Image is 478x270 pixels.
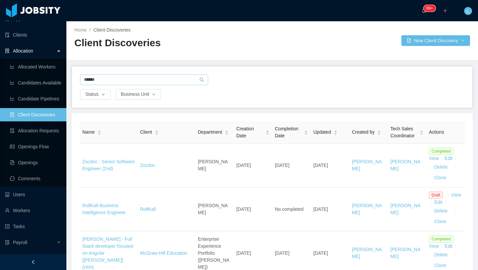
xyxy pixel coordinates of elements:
[311,188,349,231] td: [DATE]
[10,140,61,153] a: icon: idcardOpenings Flow
[429,206,453,216] button: Delete
[140,129,152,136] span: Client
[443,8,447,13] i: icon: plus
[352,247,382,259] a: [PERSON_NAME]
[225,129,229,134] div: Sort
[13,48,33,54] span: Allocation
[444,243,452,249] a: Edit
[10,108,61,121] a: icon: file-searchClient Discoveries
[424,5,436,12] sup: 120
[272,144,311,188] td: [DATE]
[420,129,424,134] div: Sort
[82,236,133,270] a: [PERSON_NAME] - Full Stack developer focused on Angular [[PERSON_NAME]] (clon)
[429,148,453,155] span: Completed
[334,130,337,132] i: icon: caret-up
[311,144,349,188] td: [DATE]
[98,132,101,134] i: icon: caret-down
[377,130,381,132] i: icon: caret-up
[429,250,453,260] button: Delete
[334,129,338,134] div: Sort
[266,129,270,134] div: Sort
[429,129,444,135] span: Actions
[390,159,420,171] a: [PERSON_NAME]
[98,130,101,132] i: icon: caret-up
[155,132,158,134] i: icon: caret-down
[10,172,61,185] a: icon: messageComments
[82,203,126,215] a: RollKall-Business Intelligence Engineer
[82,129,95,136] span: Name
[444,156,452,161] a: Edit
[140,250,187,256] a: McGraw-Hill Education
[97,129,101,134] div: Sort
[199,77,204,82] i: icon: search
[198,129,222,136] span: Department
[89,27,91,33] span: /
[304,130,308,132] i: icon: caret-up
[234,144,272,188] td: [DATE]
[390,125,417,139] span: Tech Sales Coordinator
[74,36,272,50] h2: Client Discoveries
[390,203,420,215] a: [PERSON_NAME]
[82,159,135,171] a: Zocdoc - Senior Software Engineer (2nd)
[352,203,382,215] a: [PERSON_NAME]
[390,247,420,259] a: [PERSON_NAME]
[225,132,229,134] i: icon: caret-down
[352,159,382,171] a: [PERSON_NAME]
[116,89,161,100] button: Business Uniticon: down
[435,200,442,205] a: Edit
[401,35,470,46] button: icon: file-addNew Client Discoverydown
[451,192,461,198] a: View
[234,188,272,231] td: [DATE]
[5,240,10,245] i: icon: file-protect
[429,173,452,183] button: Clone
[10,92,61,105] a: icon: line-chartCandidate Pipelines
[266,130,270,132] i: icon: caret-up
[5,49,10,53] i: icon: solution
[155,130,158,132] i: icon: caret-up
[352,129,374,136] span: Created by
[10,60,61,73] a: icon: line-chartAllocated Workers
[429,216,452,227] button: Clone
[429,162,453,173] button: Delete
[272,188,311,231] td: No completed
[80,89,111,100] button: Statusicon: down
[304,132,308,134] i: icon: caret-down
[225,130,229,132] i: icon: caret-up
[422,8,426,13] i: icon: bell
[5,220,61,233] a: icon: profileTasks
[93,27,130,33] span: Client Discoveries
[429,192,443,199] span: Draft
[10,124,61,137] a: icon: file-doneAllocation Requests
[334,132,337,134] i: icon: caret-down
[313,129,331,136] span: Updated
[140,163,155,168] a: Zocdoc
[377,129,381,134] div: Sort
[74,27,87,33] a: Home
[195,188,234,231] td: [PERSON_NAME]
[275,125,301,139] span: Completion Date
[266,132,270,134] i: icon: caret-down
[140,206,156,212] a: RollKall
[236,125,263,139] span: Creation Date
[195,144,234,188] td: [PERSON_NAME]
[377,132,381,134] i: icon: caret-down
[13,240,27,245] span: Payroll
[5,204,61,217] a: icon: userWorkers
[429,243,439,249] a: View
[10,76,61,89] a: icon: line-chartCandidates Available
[5,28,61,42] a: icon: auditClients
[467,7,469,15] span: L
[429,235,453,243] span: Completed
[420,130,424,132] i: icon: caret-up
[10,156,61,169] a: icon: file-textOpenings
[420,132,424,134] i: icon: caret-down
[155,129,159,134] div: Sort
[304,129,308,134] div: Sort
[429,156,439,161] a: View
[5,188,61,201] a: icon: robotUsers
